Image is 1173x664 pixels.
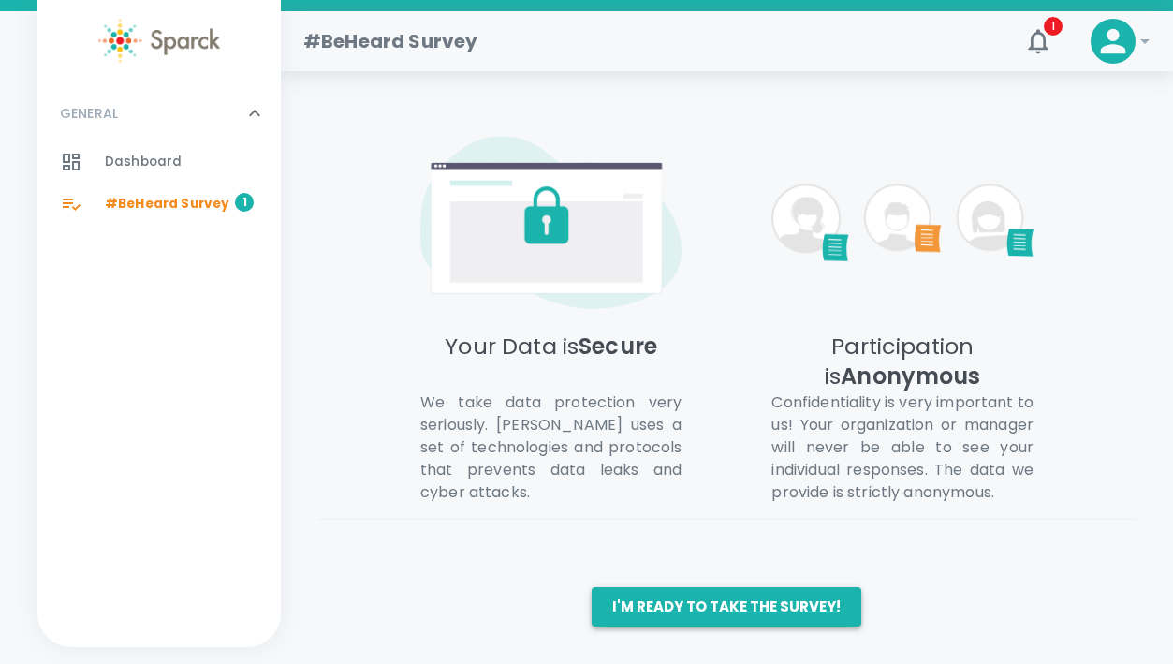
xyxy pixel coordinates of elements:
[1044,17,1063,36] span: 1
[771,391,1034,504] p: Confidentiality is very important to us! Your organization or manager will never be able to see y...
[771,135,1034,309] img: [object Object]
[420,332,682,391] h5: Your Data is
[235,193,254,212] span: 1
[105,153,182,171] span: Dashboard
[420,391,682,504] p: We take data protection very seriously. [PERSON_NAME] uses a set of technologies and protocols th...
[37,85,281,141] div: GENERAL
[37,141,281,183] a: Dashboard
[98,19,220,63] img: Sparck logo
[579,331,657,362] span: Secure
[37,184,281,225] a: #BeHeard Survey1
[60,104,118,123] p: GENERAL
[303,26,477,56] h1: #BeHeard Survey
[105,195,229,214] span: #BeHeard Survey
[1016,19,1061,64] button: 1
[37,19,281,63] a: Sparck logo
[771,332,1034,391] h5: Participation is
[841,361,980,391] span: Anonymous
[420,135,682,309] img: [object Object]
[37,141,281,232] div: GENERAL
[592,587,861,627] button: I'm ready to take the survey!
